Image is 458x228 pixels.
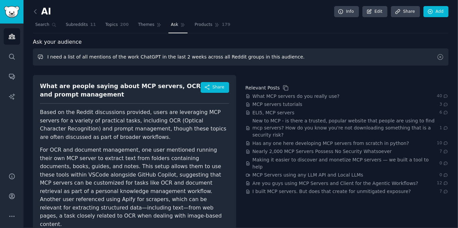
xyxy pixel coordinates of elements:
span: Search [35,22,49,28]
span: 40 [437,93,449,99]
h2: AI [33,6,51,17]
span: 3 [440,102,449,108]
span: 0 [440,160,449,166]
a: MCP Servers using any LLM API and Local LLMs [253,172,363,179]
span: 200 [120,22,129,28]
a: MCP servers tutorials [253,101,303,108]
a: Themes [136,20,164,33]
a: Search [33,20,59,33]
a: I built MCP servers. But does that create for unmitigated exposure? [253,188,411,195]
span: Topics [105,22,118,28]
a: Products179 [192,20,233,33]
span: 6 [440,110,449,116]
div: Relevant Posts [246,84,280,91]
a: Info [334,6,359,17]
span: Ask [171,22,178,28]
a: Ask [168,20,188,33]
a: Are you guys using MCP Servers and Client for the Agentic Workflows? [253,180,418,187]
div: What are people saying about MCP servers, OCR and prompt management [40,82,201,99]
a: Subreddits11 [63,20,98,33]
span: Products [195,22,212,28]
span: 7 [440,149,449,155]
span: Subreddits [66,22,88,28]
span: 1 [440,125,449,131]
span: 10 [437,140,449,146]
p: Based on the Reddit discussions provided, users are leveraging MCP servers for a variety of pract... [40,108,229,141]
span: 179 [222,22,231,28]
span: 0 [440,172,449,178]
a: ELI5, MCP servers [253,109,295,116]
span: 12 [437,180,449,186]
span: Themes [138,22,155,28]
button: Share [201,82,229,93]
a: Has any one here developing MCP servers from scratch in python? [253,140,409,147]
input: Ask this audience a question... [33,48,449,66]
a: Making it easier to discover and monetize MCP servers — we built a tool to help [253,156,440,170]
a: New to MCP - is there a trusted, popular website that people are using to find mcp servers? How d... [253,117,440,139]
a: What MCP servers do you really use? [253,93,340,100]
a: Add [423,6,449,17]
span: Ask your audience [33,38,82,46]
img: GummySearch logo [4,6,19,18]
span: Share [212,84,224,90]
a: Nearly 2,000 MCP Servers Possess No Security Whatsoever [253,148,392,155]
a: Share [391,6,420,17]
a: Topics200 [103,20,131,33]
span: 11 [90,22,96,28]
span: 7 [440,189,449,195]
a: Edit [362,6,388,17]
